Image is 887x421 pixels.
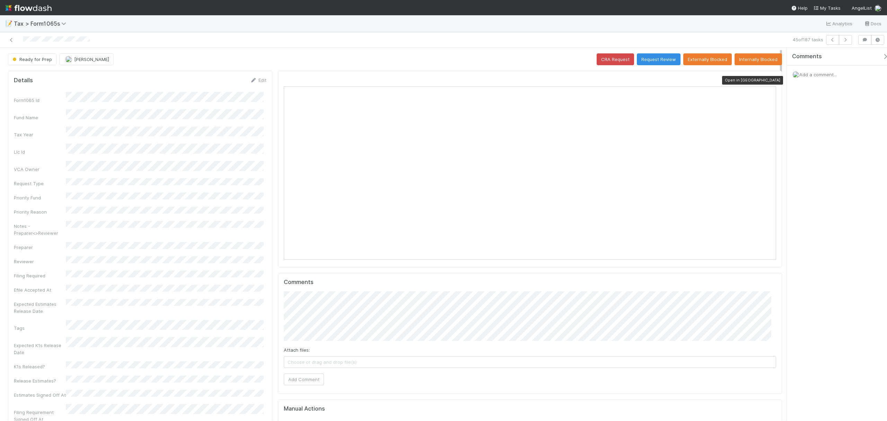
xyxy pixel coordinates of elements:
span: Tax > Form1065s [14,20,70,27]
div: Form1065 Id [14,97,66,104]
span: [PERSON_NAME] [74,57,109,62]
h5: Details [14,77,33,84]
div: Priority Fund [14,194,66,201]
span: Choose or drag and drop file(s) [284,356,776,368]
img: avatar_d45d11ee-0024-4901-936f-9df0a9cc3b4e.png [65,56,72,63]
div: Priority Reason [14,208,66,215]
div: Reviewer [14,258,66,265]
div: Estimates Signed Off At [14,392,66,398]
div: Tax Year [14,131,66,138]
button: Externally Blocked [683,53,732,65]
a: Analytics [825,19,853,28]
span: Add a comment... [799,72,837,77]
a: My Tasks [813,5,841,11]
div: Request Type [14,180,66,187]
div: Preparer [14,244,66,251]
span: 📝 [6,20,12,26]
img: avatar_d45d11ee-0024-4901-936f-9df0a9cc3b4e.png [875,5,881,12]
div: Efile Accepted At [14,286,66,293]
button: Internally Blocked [735,53,782,65]
div: VCA Owner [14,166,66,173]
a: Edit [250,77,266,83]
span: Comments [792,53,822,60]
div: Expected K1s Release Date [14,342,66,356]
button: Add Comment [284,373,324,385]
img: logo-inverted-e16ddd16eac7371096b0.svg [6,2,52,14]
button: CRA Request [597,53,634,65]
span: 45 of 187 tasks [793,36,823,43]
img: avatar_d45d11ee-0024-4901-936f-9df0a9cc3b4e.png [792,71,799,78]
button: [PERSON_NAME] [59,53,114,65]
span: AngelList [852,5,872,11]
div: Notes - Preparer<>Reviewer [14,223,66,237]
h5: Comments [284,279,776,286]
div: Tags [14,325,66,332]
div: K1s Released? [14,363,66,370]
label: Attach files: [284,346,310,353]
div: Release Estimates? [14,377,66,384]
div: Help [791,5,808,11]
div: Llc Id [14,148,66,155]
a: Docs [864,19,881,28]
div: Fund Name [14,114,66,121]
div: Expected Estimates Release Date [14,301,66,315]
h5: Manual Actions [284,405,325,412]
div: Filing Required [14,272,66,279]
button: Request Review [637,53,680,65]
